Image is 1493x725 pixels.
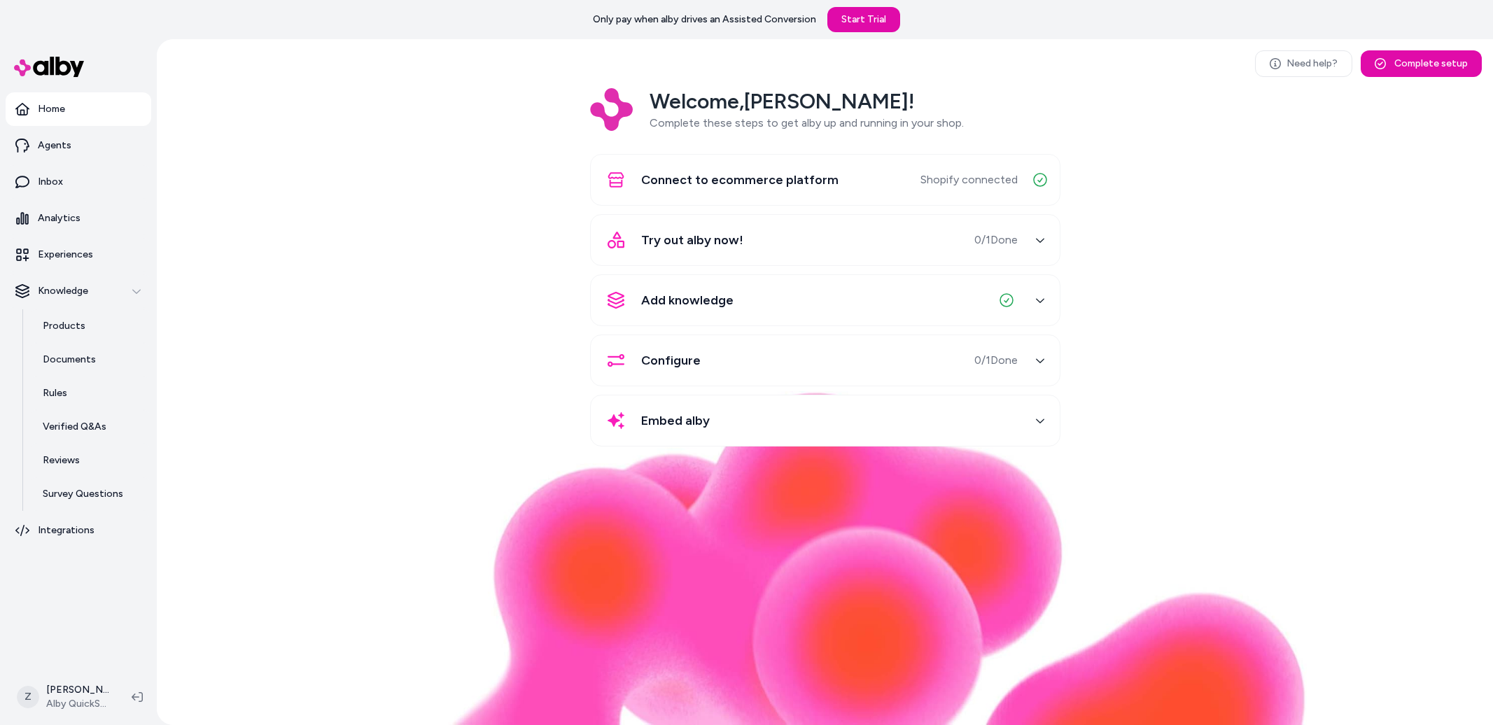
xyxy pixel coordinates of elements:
p: Rules [43,386,67,400]
p: Inbox [38,175,63,189]
span: Add knowledge [641,290,734,310]
a: Verified Q&As [29,410,151,444]
p: Agents [38,139,71,153]
p: Analytics [38,211,80,225]
span: Try out alby now! [641,230,743,250]
a: Agents [6,129,151,162]
a: Integrations [6,514,151,547]
span: Configure [641,351,701,370]
p: Home [38,102,65,116]
a: Survey Questions [29,477,151,511]
p: Only pay when alby drives an Assisted Conversion [593,13,816,27]
span: Complete these steps to get alby up and running in your shop. [650,116,964,129]
a: Home [6,92,151,126]
button: Connect to ecommerce platformShopify connected [599,163,1051,197]
span: Alby QuickStart Store [46,697,109,711]
a: Rules [29,376,151,410]
a: Experiences [6,238,151,272]
button: Configure0/1Done [599,344,1051,377]
a: Documents [29,343,151,376]
span: Embed alby [641,411,710,430]
button: Add knowledge [599,283,1051,317]
span: Shopify connected [920,171,1018,188]
p: Survey Questions [43,487,123,501]
h2: Welcome, [PERSON_NAME] ! [650,88,964,115]
p: Verified Q&As [43,420,106,434]
span: 0 / 1 Done [974,352,1018,369]
button: Try out alby now!0/1Done [599,223,1051,257]
p: Products [43,319,85,333]
button: Complete setup [1361,50,1482,77]
img: alby Bubble [344,391,1307,725]
a: Analytics [6,202,151,235]
a: Products [29,309,151,343]
span: 0 / 1 Done [974,232,1018,248]
span: Connect to ecommerce platform [641,170,839,190]
a: Need help? [1255,50,1352,77]
p: Integrations [38,523,94,537]
p: [PERSON_NAME] [46,683,109,697]
span: Z [17,686,39,708]
a: Start Trial [827,7,900,32]
a: Reviews [29,444,151,477]
p: Knowledge [38,284,88,298]
button: Knowledge [6,274,151,308]
img: Logo [590,88,633,131]
a: Inbox [6,165,151,199]
button: Z[PERSON_NAME]Alby QuickStart Store [8,675,120,719]
img: alby Logo [14,57,84,77]
p: Documents [43,353,96,367]
button: Embed alby [599,404,1051,437]
p: Reviews [43,453,80,467]
p: Experiences [38,248,93,262]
